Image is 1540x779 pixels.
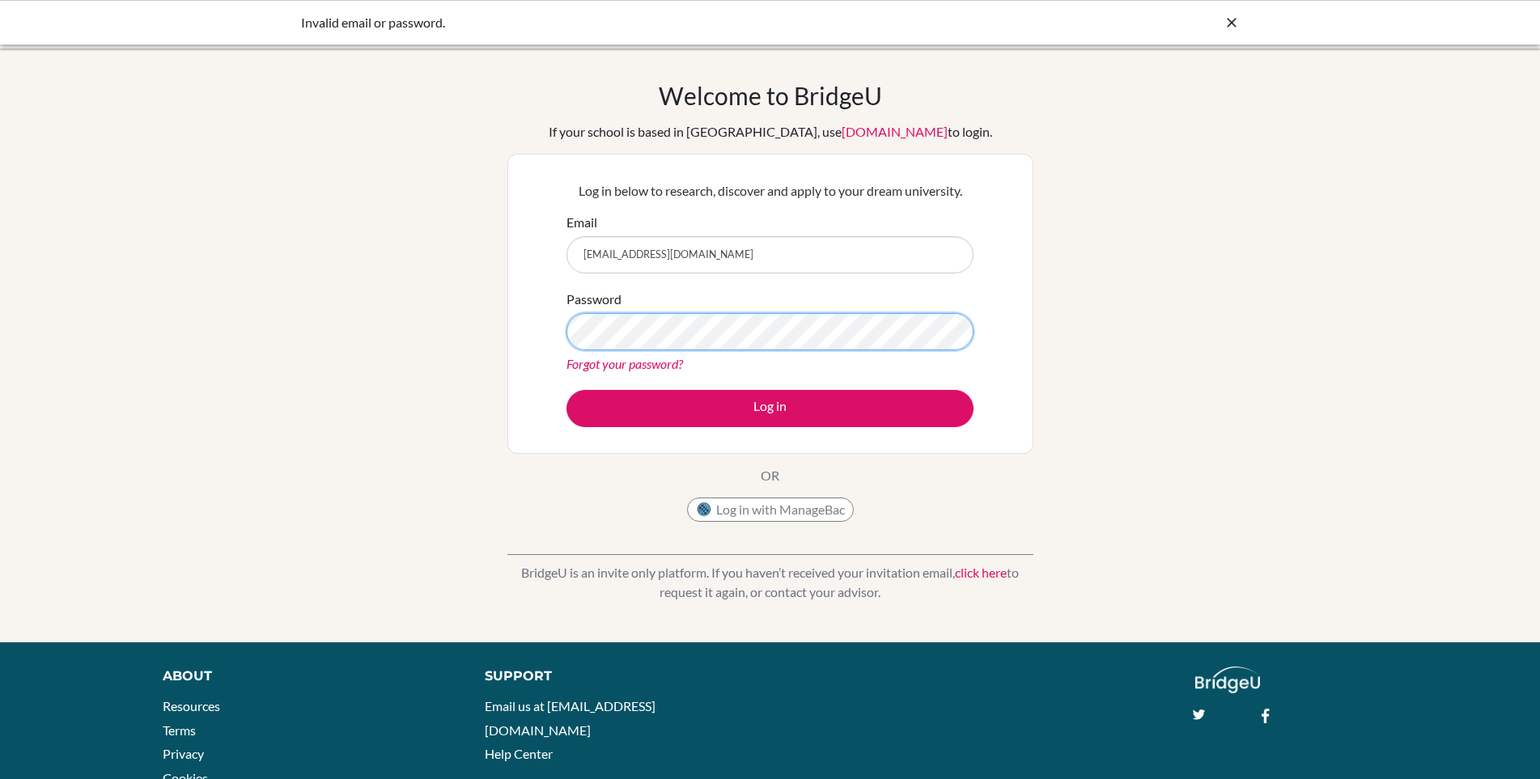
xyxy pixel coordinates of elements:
[485,667,752,686] div: Support
[163,746,204,761] a: Privacy
[163,722,196,738] a: Terms
[163,667,448,686] div: About
[566,181,974,201] p: Log in below to research, discover and apply to your dream university.
[761,466,779,485] p: OR
[549,122,992,142] div: If your school is based in [GEOGRAPHIC_DATA], use to login.
[485,746,553,761] a: Help Center
[1195,667,1261,693] img: logo_white@2x-f4f0deed5e89b7ecb1c2cc34c3e3d731f90f0f143d5ea2071677605dd97b5244.png
[955,565,1007,580] a: click here
[842,124,948,139] a: [DOMAIN_NAME]
[566,356,683,371] a: Forgot your password?
[659,81,882,110] h1: Welcome to BridgeU
[301,13,997,32] div: Invalid email or password.
[163,698,220,713] a: Resources
[485,698,655,738] a: Email us at [EMAIL_ADDRESS][DOMAIN_NAME]
[566,390,974,427] button: Log in
[566,213,597,232] label: Email
[687,497,854,522] button: Log in with ManageBac
[507,563,1033,602] p: BridgeU is an invite only platform. If you haven’t received your invitation email, to request it ...
[566,290,622,309] label: Password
